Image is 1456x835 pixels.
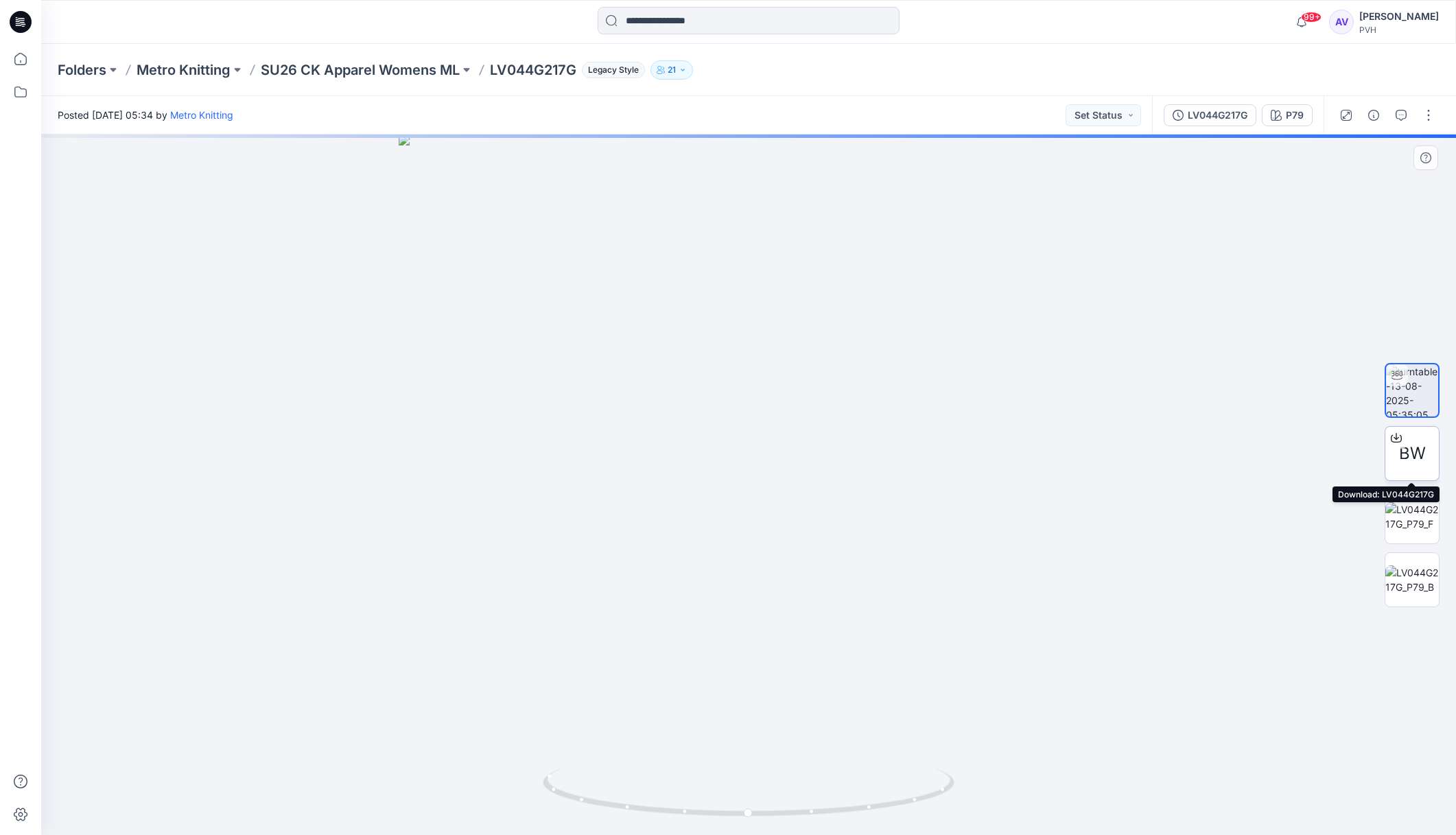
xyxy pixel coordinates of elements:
a: SU26 CK Apparel Womens ML [261,60,460,80]
div: PVH [1359,25,1439,35]
button: Details [1363,104,1385,126]
a: Metro Knitting [170,109,233,121]
div: [PERSON_NAME] [1359,8,1439,25]
span: Posted [DATE] 05:34 by [58,108,233,122]
p: LV044G217G [490,60,576,80]
button: 21 [650,60,693,80]
a: Folders [58,60,106,80]
span: Legacy Style [582,62,645,78]
div: LV044G217G [1188,108,1247,123]
button: Legacy Style [576,60,645,80]
img: LV044G217G_P79_F [1385,502,1439,531]
span: BW [1399,441,1426,466]
div: P79 [1286,108,1304,123]
img: turntable-13-08-2025-05:35:05 [1386,364,1438,416]
button: P79 [1262,104,1313,126]
p: 21 [668,62,676,78]
button: LV044G217G [1164,104,1256,126]
img: LV044G217G_P79_B [1385,565,1439,594]
span: 99+ [1301,12,1322,23]
a: Metro Knitting [137,60,231,80]
div: AV [1329,10,1354,34]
